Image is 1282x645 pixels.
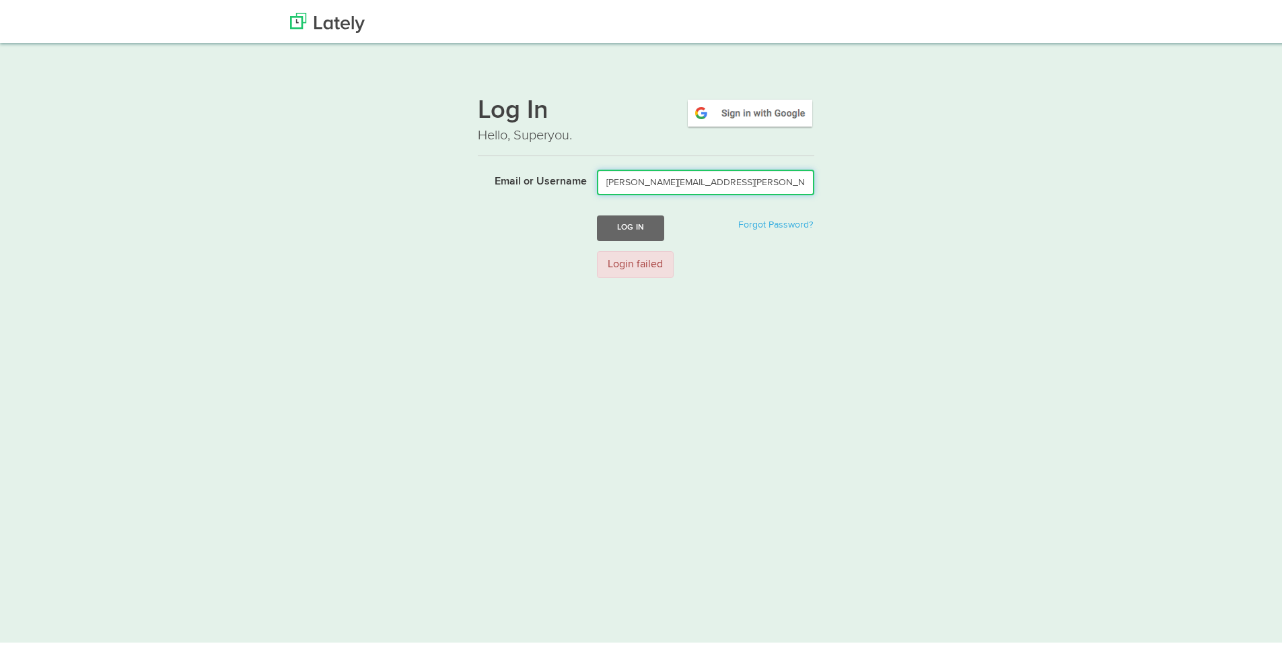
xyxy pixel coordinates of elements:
img: google-signin.png [686,95,814,126]
h1: Log In [478,95,814,123]
img: Lately [290,10,365,30]
a: Forgot Password? [738,217,813,227]
button: Log In [597,213,664,238]
p: Hello, Superyou. [478,123,814,143]
label: Email or Username [468,167,587,187]
div: Login failed [597,248,674,276]
input: Email or Username [597,167,814,193]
